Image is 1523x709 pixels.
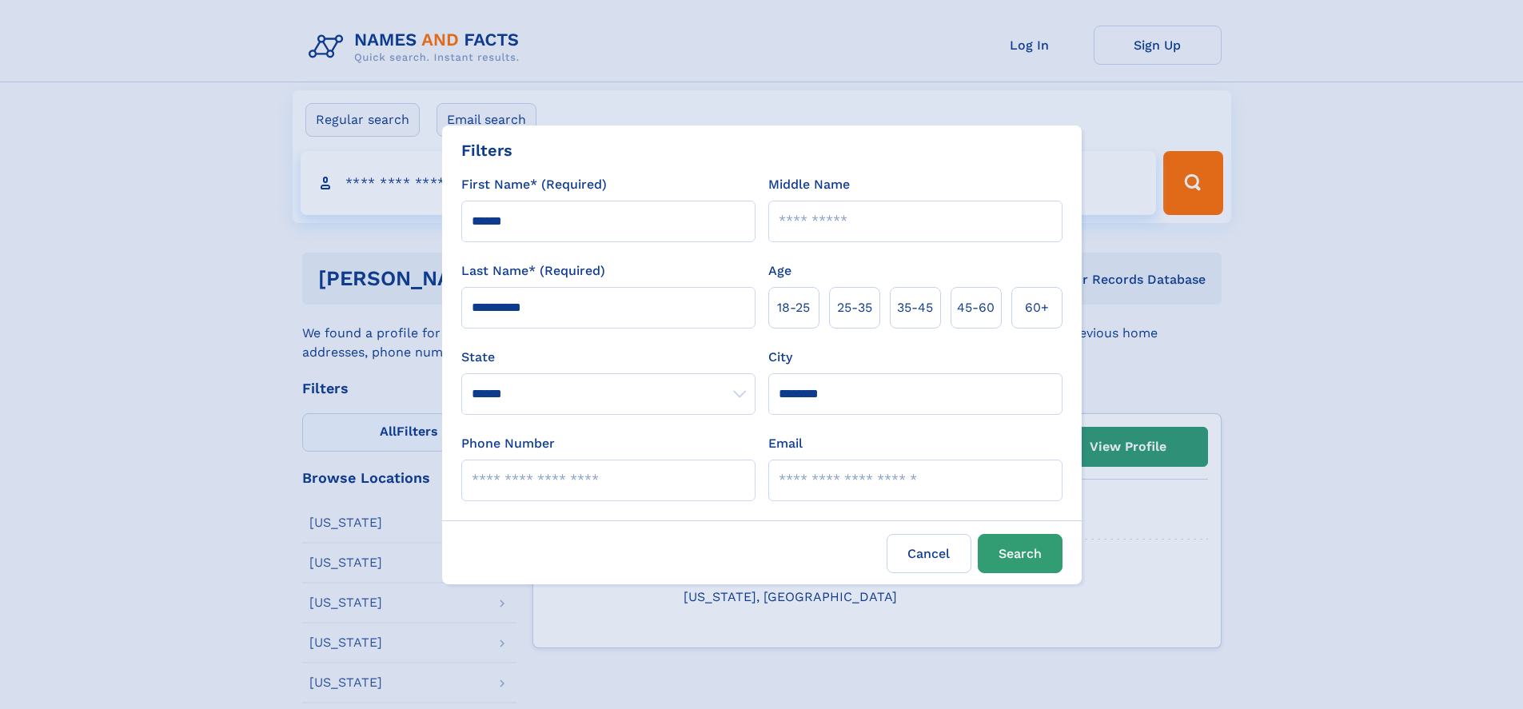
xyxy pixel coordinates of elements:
[837,298,872,317] span: 25‑35
[461,261,605,281] label: Last Name* (Required)
[978,534,1063,573] button: Search
[461,175,607,194] label: First Name* (Required)
[768,261,791,281] label: Age
[887,534,971,573] label: Cancel
[777,298,810,317] span: 18‑25
[461,138,512,162] div: Filters
[461,348,756,367] label: State
[897,298,933,317] span: 35‑45
[461,434,555,453] label: Phone Number
[768,434,803,453] label: Email
[768,348,792,367] label: City
[768,175,850,194] label: Middle Name
[1025,298,1049,317] span: 60+
[957,298,995,317] span: 45‑60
